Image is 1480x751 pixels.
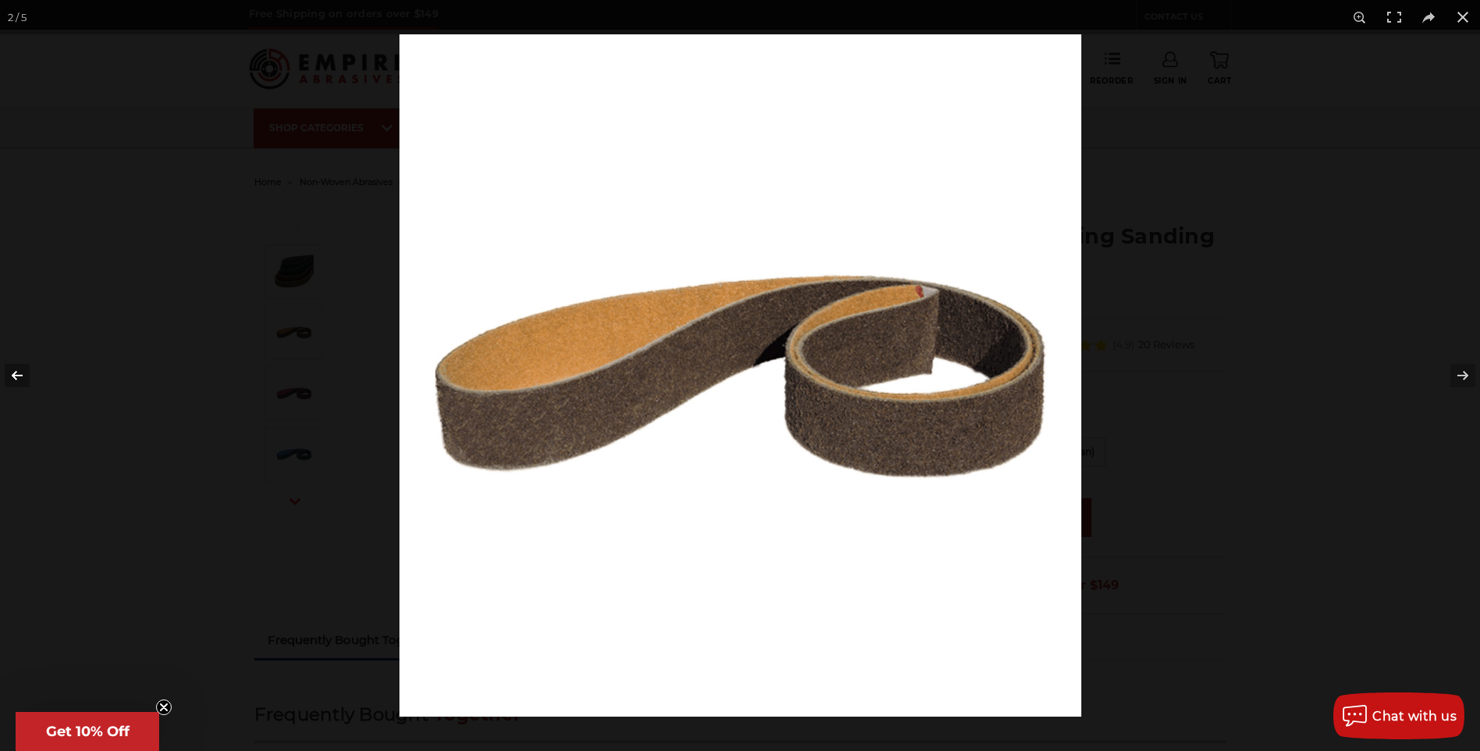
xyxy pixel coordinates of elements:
[399,34,1081,717] img: 1.5_x_30_Surface_Conditioning_Belt_Tan__76945.1680561063.jpg
[1333,692,1464,739] button: Chat with us
[46,723,130,740] span: Get 10% Off
[1372,709,1457,724] span: Chat with us
[16,712,159,751] div: Get 10% OffClose teaser
[156,699,172,715] button: Close teaser
[1425,336,1480,415] button: Next (arrow right)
